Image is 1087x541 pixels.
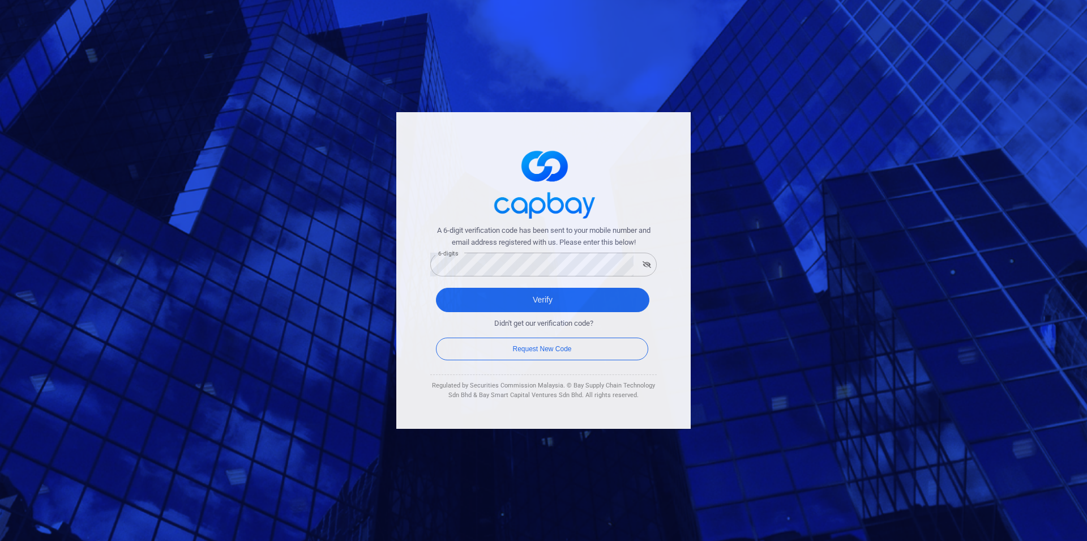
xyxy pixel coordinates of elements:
[430,225,657,249] span: A 6-digit verification code has been sent to your mobile number and email address registered with...
[430,381,657,401] div: Regulated by Securities Commission Malaysia. © Bay Supply Chain Technology Sdn Bhd & Bay Smart Ca...
[436,338,648,360] button: Request New Code
[438,249,458,258] label: 6-digits
[436,288,649,312] button: Verify
[494,318,593,330] span: Didn't get our verification code?
[487,140,600,225] img: logo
